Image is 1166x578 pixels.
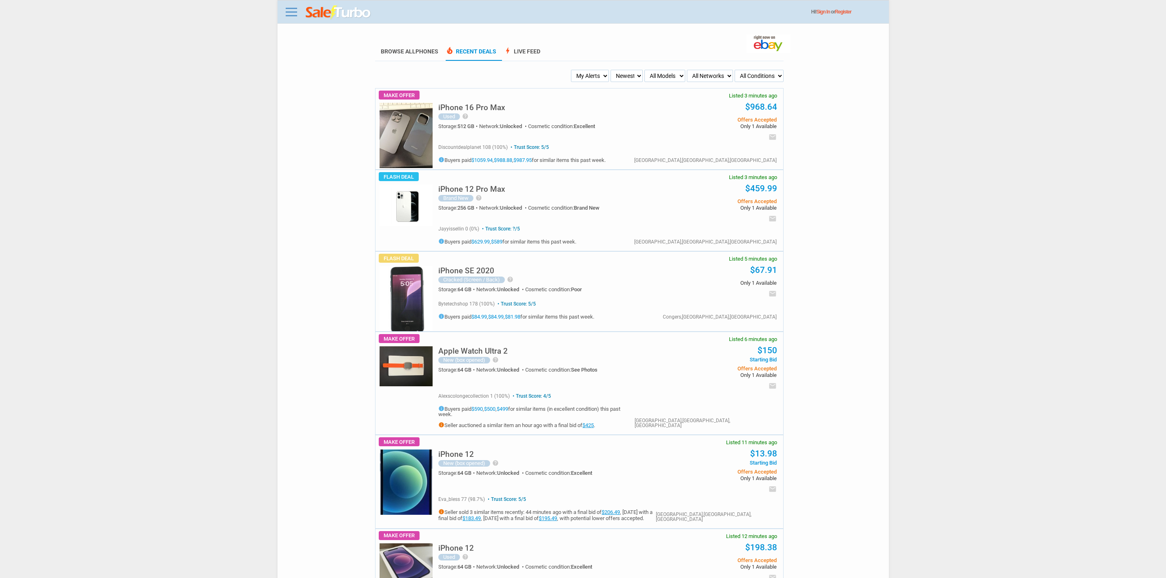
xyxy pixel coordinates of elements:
img: s-l225.jpg [380,184,433,226]
h5: iPhone 12 [438,544,474,552]
i: email [768,215,777,223]
a: $590 [471,406,483,412]
span: Listed 11 minutes ago [726,440,777,445]
span: Make Offer [379,334,420,343]
a: $499 [497,406,508,412]
a: $459.99 [745,184,777,193]
div: Storage: [438,470,476,476]
span: Only 1 Available [653,280,776,286]
i: info [438,405,444,412]
span: See Photos [571,367,597,373]
h5: Buyers paid , , for similar items (in excellent condition) this past week. [438,405,635,417]
span: Offers Accepted [653,558,776,563]
span: Unlocked [500,205,522,211]
i: help [492,357,499,363]
span: Only 1 Available [653,205,776,210]
span: Offers Accepted [653,366,776,371]
i: info [438,157,444,163]
div: Used [438,554,460,560]
div: Cosmetic condition: [525,367,597,372]
div: Cosmetic condition: [525,287,582,292]
a: $195.49 [539,515,557,521]
a: iPhone SE 2020 [438,268,494,275]
div: [GEOGRAPHIC_DATA],[GEOGRAPHIC_DATA],[GEOGRAPHIC_DATA] [634,158,777,163]
div: Brand New [438,195,473,202]
span: bolt [504,47,512,55]
span: local_fire_department [446,47,454,55]
span: Excellent [571,564,592,570]
a: $425 [582,422,594,428]
span: Trust Score: ?/5 [480,226,520,232]
span: Unlocked [497,564,519,570]
a: $988.88 [494,157,512,163]
span: Only 1 Available [653,564,776,569]
i: help [462,113,469,120]
span: Make Offer [379,531,420,540]
span: eva_bless 77 (98.7%) [438,496,485,502]
span: Starting Bid [653,357,776,362]
a: $183.49 [462,515,481,521]
a: iPhone 12 [438,546,474,552]
span: Listed 3 minutes ago [729,175,777,180]
span: Trust Score: 5/5 [509,144,549,150]
i: info [438,509,444,515]
div: Network: [479,124,528,129]
i: help [475,195,482,201]
span: Only 1 Available [653,476,776,481]
span: Offers Accepted [653,199,776,204]
h5: Apple Watch Ultra 2 [438,347,508,355]
a: iPhone 12 [438,452,474,458]
i: info [438,422,444,428]
a: Sign In [817,9,830,15]
i: email [768,485,777,493]
div: Network: [476,470,525,476]
span: Phones [415,48,438,55]
a: $589 [491,239,502,245]
a: $629.99 [471,239,490,245]
span: Only 1 Available [653,124,776,129]
img: s-l225.jpg [380,346,433,386]
h5: Seller auctioned a similar item an hour ago with a final bid of . [438,422,635,428]
a: $206.49 [602,509,620,515]
h5: Buyers paid , for similar items this past week. [438,238,576,244]
span: Brand New [574,205,600,211]
div: Congers,[GEOGRAPHIC_DATA],[GEOGRAPHIC_DATA] [663,314,777,319]
i: help [492,460,499,466]
a: boltLive Feed [504,48,540,61]
h5: iPhone 12 Pro Max [438,185,505,193]
div: Used [438,113,460,120]
span: jayyissellin 0 (0%) [438,226,479,232]
span: Trust Score: 4/5 [511,393,551,399]
span: discountdealplanet 108 (100%) [438,144,508,150]
a: iPhone 12 Pro Max [438,187,505,193]
div: New (box opened) [438,460,490,467]
span: 64 GB [458,564,471,570]
img: s-l225.jpg [380,450,433,515]
i: info [438,313,444,319]
h5: Buyers paid , , for similar items this past week. [438,157,606,163]
span: Listed 3 minutes ago [729,93,777,98]
h5: Seller sold 3 similar items recently: 44 minutes ago with a final bid of , [DATE] with a final bi... [438,509,656,522]
a: $1059.94 [471,157,493,163]
i: help [507,276,513,283]
div: Storage: [438,564,476,569]
div: Cosmetic condition: [528,205,600,210]
i: email [768,382,777,390]
a: Apple Watch Ultra 2 [438,349,508,355]
span: Unlocked [497,367,519,373]
span: Unlocked [497,470,519,476]
i: email [768,133,777,141]
span: Flash Deal [379,172,419,181]
div: Network: [479,205,528,210]
span: or [831,9,851,15]
a: $987.95 [513,157,532,163]
span: Poor [571,286,582,292]
a: $84.99 [471,314,487,320]
span: 64 GB [458,367,471,373]
div: Network: [476,564,525,569]
h5: iPhone 12 [438,450,474,458]
span: Trust Score: 5/5 [496,301,536,307]
img: saleturbo.com - Online Deals and Discount Coupons [306,5,371,20]
a: Browse AllPhones [381,48,438,55]
div: Cracked (Screen / Back) [438,277,505,283]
